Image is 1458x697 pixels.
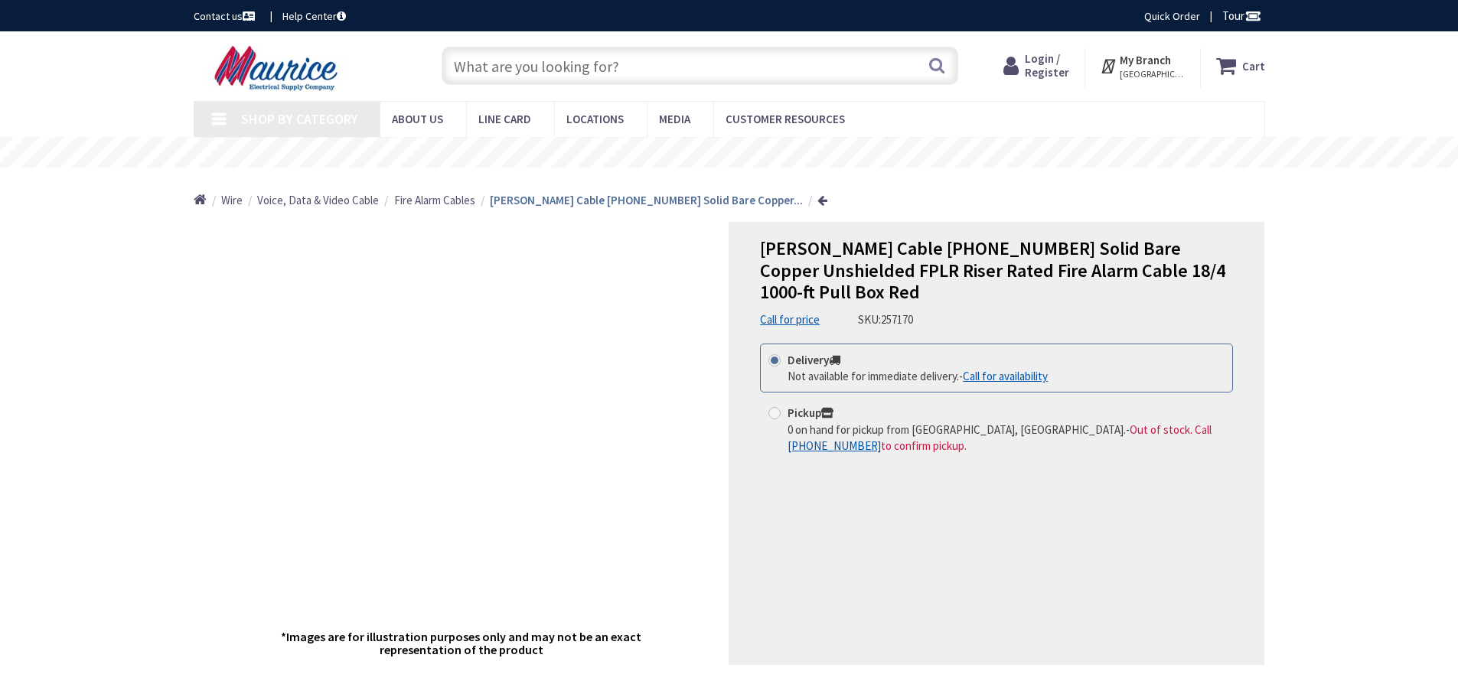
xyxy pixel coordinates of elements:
[1120,53,1171,67] strong: My Branch
[241,110,358,128] span: Shop By Category
[659,112,690,126] span: Media
[963,368,1048,384] a: Call for availability
[858,311,913,327] div: SKU:
[1144,8,1200,24] a: Quick Order
[881,312,913,327] span: 257170
[726,112,845,126] span: Customer Resources
[490,193,803,207] strong: [PERSON_NAME] Cable [PHONE_NUMBER] Solid Bare Copper...
[221,193,243,207] span: Wire
[257,193,379,207] span: Voice, Data & Video Cable
[1025,51,1069,80] span: Login / Register
[788,422,1212,453] span: Out of stock. Call to confirm pickup.
[788,422,1225,454] div: -
[788,353,840,367] strong: Delivery
[1222,8,1261,23] span: Tour
[788,368,1048,384] div: -
[760,236,1225,305] span: [PERSON_NAME] Cable [PHONE_NUMBER] Solid Bare Copper Unshielded FPLR Riser Rated Fire Alarm Cable...
[221,192,243,208] a: Wire
[194,44,363,92] img: Maurice Electrical Supply Company
[194,8,258,24] a: Contact us
[394,193,475,207] span: Fire Alarm Cables
[1216,52,1265,80] a: Cart
[257,192,379,208] a: Voice, Data & Video Cable
[788,369,959,383] span: Not available for immediate delivery.
[566,112,624,126] span: Locations
[282,8,346,24] a: Help Center
[1003,52,1069,80] a: Login / Register
[442,47,958,85] input: What are you looking for?
[1100,52,1185,80] div: My Branch [GEOGRAPHIC_DATA], [GEOGRAPHIC_DATA]
[279,630,644,657] h5: *Images are for illustration purposes only and may not be an exact representation of the product
[392,112,443,126] span: About us
[478,112,531,126] span: Line Card
[394,192,475,208] a: Fire Alarm Cables
[590,145,870,161] rs-layer: Free Same Day Pickup at 15 Locations
[788,422,1126,437] span: 0 on hand for pickup from [GEOGRAPHIC_DATA], [GEOGRAPHIC_DATA].
[788,438,881,454] a: [PHONE_NUMBER]
[1120,68,1185,80] span: [GEOGRAPHIC_DATA], [GEOGRAPHIC_DATA]
[788,405,833,420] strong: Pickup
[1242,52,1265,80] strong: Cart
[760,311,820,327] a: Call for price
